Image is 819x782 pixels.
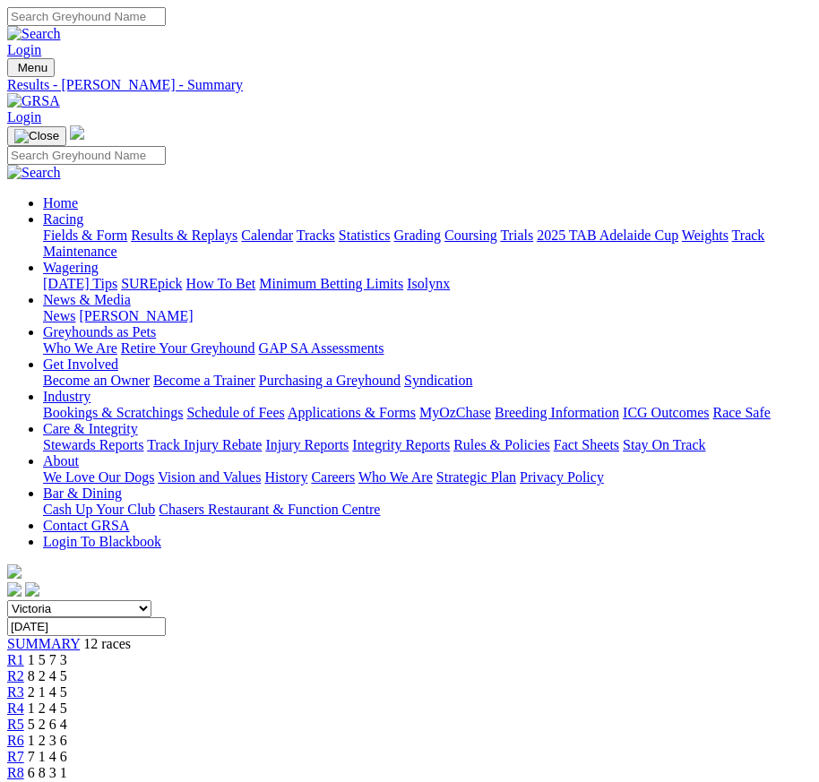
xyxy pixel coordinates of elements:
[28,668,67,683] span: 8 2 4 5
[28,733,67,748] span: 1 2 3 6
[25,582,39,597] img: twitter.svg
[7,617,166,636] input: Select date
[7,652,24,667] a: R1
[43,437,143,452] a: Stewards Reports
[394,228,441,243] a: Grading
[43,228,127,243] a: Fields & Form
[288,405,416,420] a: Applications & Forms
[352,437,450,452] a: Integrity Reports
[7,668,24,683] span: R2
[7,765,24,780] a: R8
[7,717,24,732] a: R5
[297,228,335,243] a: Tracks
[436,469,516,485] a: Strategic Plan
[259,340,384,356] a: GAP SA Assessments
[43,228,764,259] a: Track Maintenance
[7,126,66,146] button: Toggle navigation
[500,228,533,243] a: Trials
[407,276,450,291] a: Isolynx
[554,437,619,452] a: Fact Sheets
[7,58,55,77] button: Toggle navigation
[7,733,24,748] a: R6
[311,469,355,485] a: Careers
[712,405,770,420] a: Race Safe
[43,518,129,533] a: Contact GRSA
[7,636,80,651] a: SUMMARY
[83,636,131,651] span: 12 races
[43,260,99,275] a: Wagering
[43,308,812,324] div: News & Media
[43,405,183,420] a: Bookings & Scratchings
[43,228,812,260] div: Racing
[153,373,255,388] a: Become a Trainer
[43,421,138,436] a: Care & Integrity
[419,405,491,420] a: MyOzChase
[43,502,812,518] div: Bar & Dining
[79,308,193,323] a: [PERSON_NAME]
[7,684,24,700] a: R3
[28,749,67,764] span: 7 1 4 6
[7,42,41,57] a: Login
[158,469,261,485] a: Vision and Values
[7,77,812,93] div: Results - [PERSON_NAME] - Summary
[18,61,47,74] span: Menu
[43,357,118,372] a: Get Involved
[43,195,78,211] a: Home
[7,165,61,181] img: Search
[7,582,22,597] img: facebook.svg
[7,749,24,764] a: R7
[7,146,166,165] input: Search
[14,129,59,143] img: Close
[7,109,41,125] a: Login
[623,405,709,420] a: ICG Outcomes
[121,340,255,356] a: Retire Your Greyhound
[43,389,91,404] a: Industry
[131,228,237,243] a: Results & Replays
[43,324,156,339] a: Greyhounds as Pets
[7,7,166,26] input: Search
[7,26,61,42] img: Search
[682,228,728,243] a: Weights
[339,228,391,243] a: Statistics
[43,469,812,486] div: About
[43,292,131,307] a: News & Media
[7,700,24,716] a: R4
[70,125,84,140] img: logo-grsa-white.png
[264,469,307,485] a: History
[259,276,403,291] a: Minimum Betting Limits
[7,564,22,579] img: logo-grsa-white.png
[43,308,75,323] a: News
[444,228,497,243] a: Coursing
[265,437,349,452] a: Injury Reports
[623,437,705,452] a: Stay On Track
[43,340,812,357] div: Greyhounds as Pets
[43,373,812,389] div: Get Involved
[186,405,284,420] a: Schedule of Fees
[7,93,60,109] img: GRSA
[43,373,150,388] a: Become an Owner
[28,765,67,780] span: 6 8 3 1
[159,502,380,517] a: Chasers Restaurant & Function Centre
[404,373,472,388] a: Syndication
[259,373,401,388] a: Purchasing a Greyhound
[495,405,619,420] a: Breeding Information
[43,486,122,501] a: Bar & Dining
[43,276,812,292] div: Wagering
[43,469,154,485] a: We Love Our Dogs
[43,340,117,356] a: Who We Are
[43,211,83,227] a: Racing
[147,437,262,452] a: Track Injury Rebate
[28,700,67,716] span: 1 2 4 5
[358,469,433,485] a: Who We Are
[453,437,550,452] a: Rules & Policies
[43,453,79,468] a: About
[520,469,604,485] a: Privacy Policy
